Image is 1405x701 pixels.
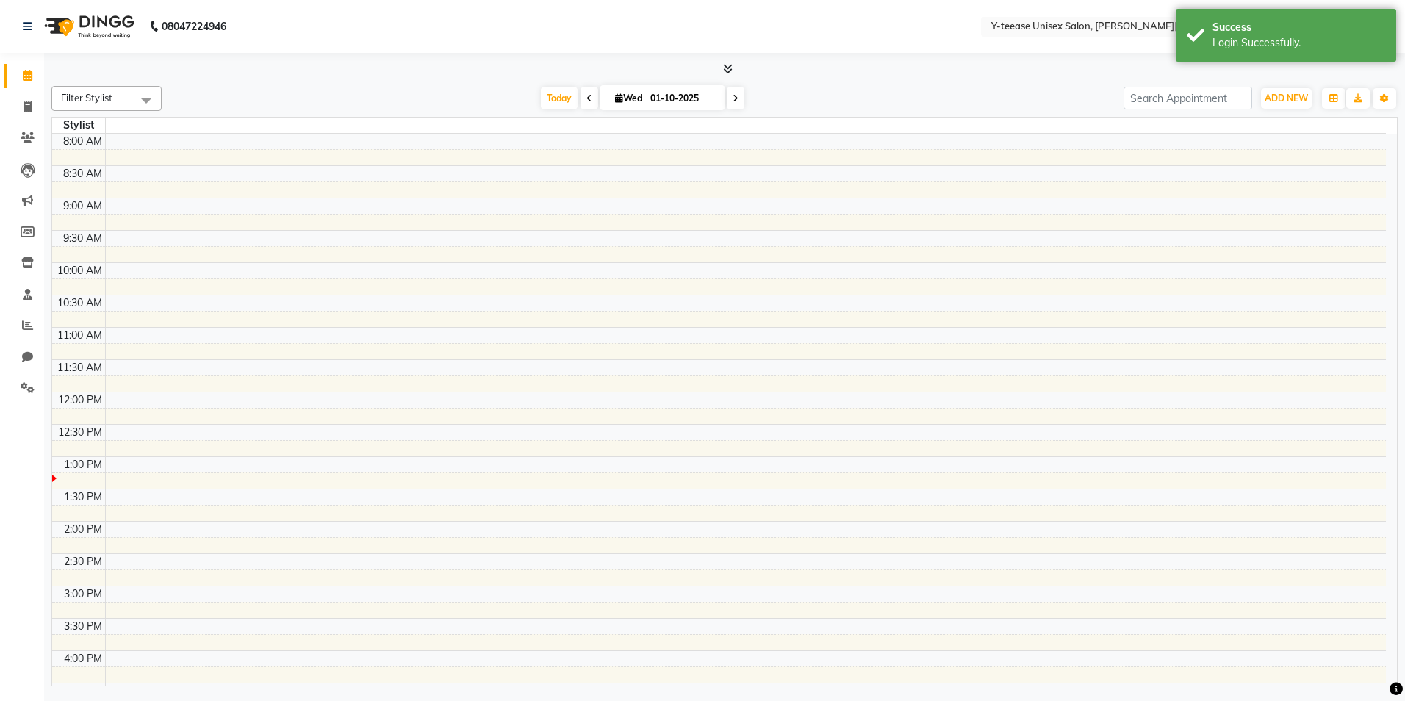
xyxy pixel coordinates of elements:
div: 1:30 PM [61,489,105,505]
div: 1:00 PM [61,457,105,472]
div: Login Successfully. [1212,35,1385,51]
button: ADD NEW [1261,88,1312,109]
span: Wed [611,93,646,104]
div: 11:00 AM [54,328,105,343]
div: 4:30 PM [61,683,105,699]
div: 11:30 AM [54,360,105,375]
span: Filter Stylist [61,92,112,104]
div: 12:30 PM [55,425,105,440]
div: Success [1212,20,1385,35]
div: 10:00 AM [54,263,105,278]
div: 2:30 PM [61,554,105,569]
input: Search Appointment [1124,87,1252,109]
img: logo [37,6,138,47]
span: ADD NEW [1265,93,1308,104]
b: 08047224946 [162,6,226,47]
div: 3:00 PM [61,586,105,602]
div: 3:30 PM [61,619,105,634]
div: 9:30 AM [60,231,105,246]
div: 8:30 AM [60,166,105,181]
div: Stylist [52,118,105,133]
div: 12:00 PM [55,392,105,408]
div: 2:00 PM [61,522,105,537]
div: 9:00 AM [60,198,105,214]
div: 4:00 PM [61,651,105,666]
span: Today [541,87,578,109]
div: 8:00 AM [60,134,105,149]
div: 10:30 AM [54,295,105,311]
input: 2025-10-01 [646,87,719,109]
